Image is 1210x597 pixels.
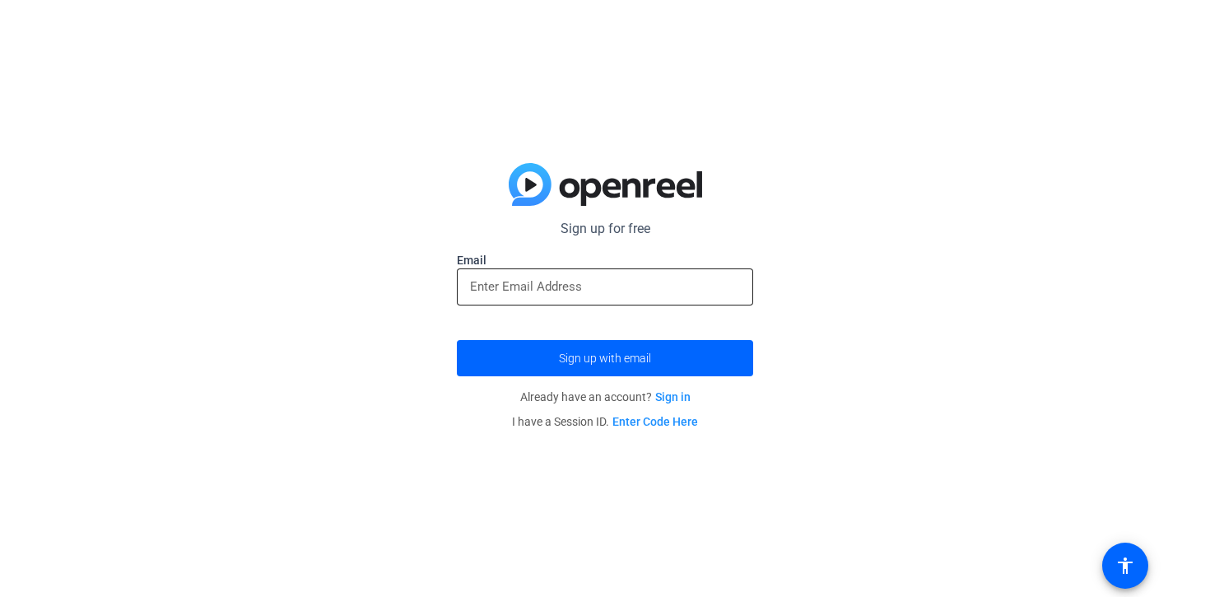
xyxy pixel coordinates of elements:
[457,219,753,239] p: Sign up for free
[470,277,740,296] input: Enter Email Address
[612,415,698,428] a: Enter Code Here
[1115,556,1135,576] mat-icon: accessibility
[457,340,753,376] button: Sign up with email
[655,390,691,403] a: Sign in
[509,163,702,206] img: blue-gradient.svg
[457,252,753,268] label: Email
[512,415,698,428] span: I have a Session ID.
[520,390,691,403] span: Already have an account?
